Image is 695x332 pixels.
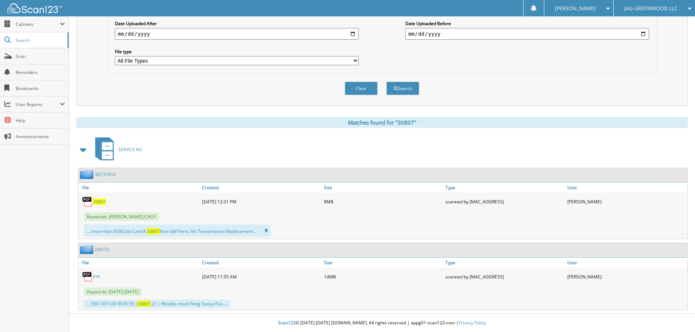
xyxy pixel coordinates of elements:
div: scanned by [MAC_ADDRESS] [444,269,565,284]
span: Reminders [16,69,65,75]
label: File type [115,48,359,55]
span: 30807 [147,228,160,234]
a: File [78,183,200,192]
button: Search [386,82,419,95]
span: Bookmarks [16,85,65,91]
button: Clear [345,82,378,95]
img: folder2.png [80,245,95,254]
div: 8MB [322,194,444,209]
span: Keywords: [PERSON_NAME];CHUY [84,212,159,221]
div: Matches found for "30807" [76,117,688,128]
label: Date Uploaded After [115,20,359,27]
label: Date Uploaded Before [405,20,649,27]
iframe: Chat Widget [659,297,695,332]
img: scan123-logo-white.svg [7,3,62,13]
div: ... more than $500 Job Card #: Non-GM Parts: No Transmission Replacement... [84,224,271,237]
div: [PERSON_NAME] [565,194,687,209]
a: File [78,258,200,267]
img: folder2.png [80,170,95,179]
span: SERVICE RO [118,147,142,153]
input: start [115,28,359,40]
a: 30807 [93,199,106,205]
a: P/R [93,274,100,280]
img: PDF.png [82,196,93,207]
a: Created [200,183,322,192]
div: © [DATE]-[DATE] [DOMAIN_NAME]. All rights reserved | appg01-scan123-com | [69,314,695,332]
span: Keywords: [DATE]-[DATE] [84,288,142,296]
div: scanned by [MAC_ADDRESS] [444,194,565,209]
a: User [565,258,687,267]
a: KZ131810 [95,171,116,177]
div: [PERSON_NAME] [565,269,687,284]
span: Cabinets [16,21,60,27]
span: JAG-GREENWOOD LLC [624,6,677,11]
a: Privacy Policy [459,320,486,326]
div: 14MB [322,269,444,284]
a: Type [444,183,565,192]
a: SERVICE RO [91,135,142,164]
a: [DATE] [95,246,109,253]
div: [DATE] 12:31 PM [200,194,322,209]
span: Search [16,37,64,43]
img: PDF.png [82,271,93,282]
a: Type [444,258,565,267]
a: Size [322,183,444,192]
span: [PERSON_NAME] [555,6,596,11]
span: User Reports [16,101,60,108]
input: end [405,28,649,40]
div: ... 500 1011.00 9976.59 | .21 | Weekly check Filing Status/Tax ... [84,300,230,308]
span: Announcements [16,133,65,140]
span: Scan [16,53,65,59]
a: User [565,183,687,192]
a: Size [322,258,444,267]
span: Scan123 [278,320,296,326]
div: [DATE] 11:55 AM [200,269,322,284]
span: Help [16,117,65,124]
span: 30807 [138,301,150,307]
a: Created [200,258,322,267]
